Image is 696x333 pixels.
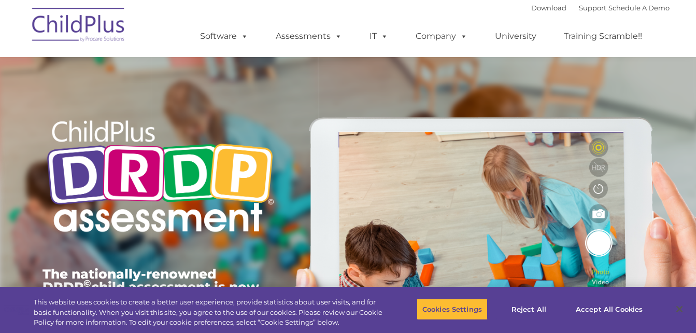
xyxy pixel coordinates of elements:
a: Training Scramble!! [553,26,652,47]
button: Reject All [496,298,561,320]
div: This website uses cookies to create a better user experience, provide statistics about user visit... [34,297,383,328]
span: The nationally-renowned DRDP child assessment is now available in ChildPlus. [42,266,259,308]
button: Close [668,298,691,321]
img: ChildPlus by Procare Solutions [27,1,131,52]
button: Cookies Settings [417,298,488,320]
a: IT [359,26,399,47]
button: Accept All Cookies [570,298,648,320]
a: Support [579,4,606,12]
a: University [485,26,547,47]
sup: © [83,277,91,289]
a: Schedule A Demo [608,4,670,12]
a: Assessments [265,26,352,47]
a: Download [531,4,566,12]
a: Company [405,26,478,47]
a: Software [190,26,259,47]
img: Copyright - DRDP Logo Light [42,106,278,249]
font: | [531,4,670,12]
